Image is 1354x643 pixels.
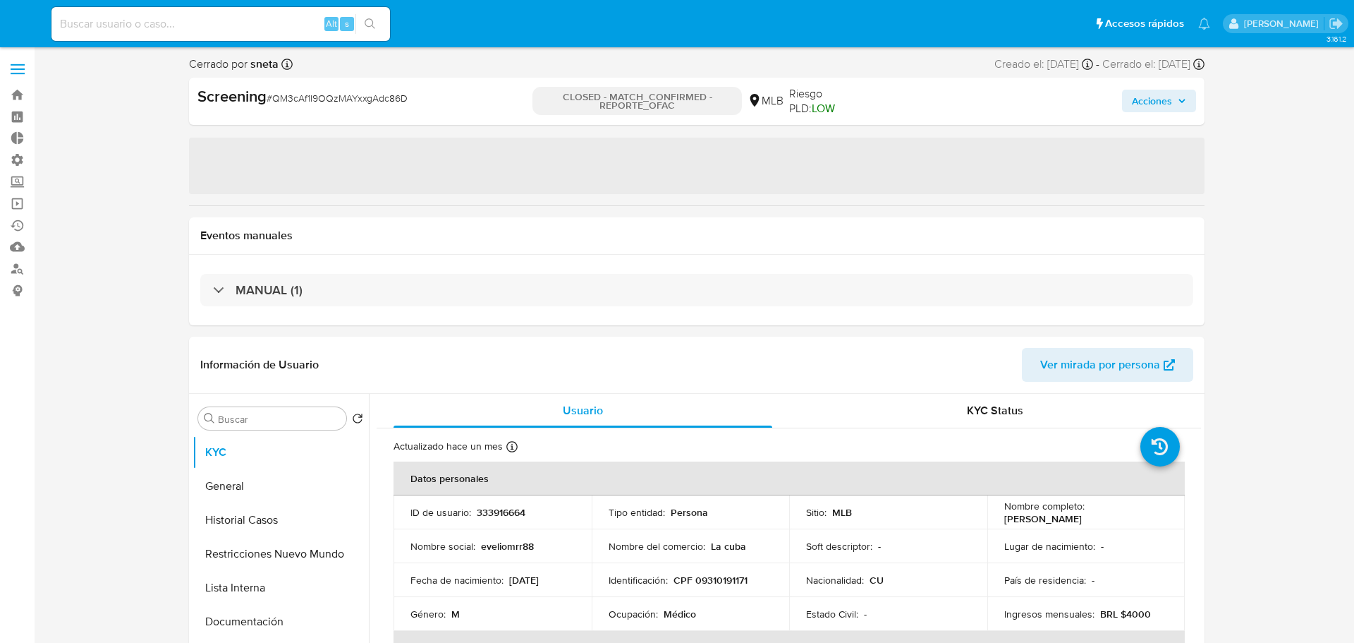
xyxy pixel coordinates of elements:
span: s [345,17,349,30]
p: eveliomrr88 [481,540,534,553]
p: Soft descriptor : [806,540,872,553]
p: M [451,608,460,620]
p: Persona [671,506,708,519]
b: Screening [197,85,267,107]
p: [PERSON_NAME] [1004,512,1082,525]
button: search-icon [355,14,384,34]
p: ID de usuario : [410,506,471,519]
span: Usuario [563,402,603,419]
span: KYC Status [967,402,1023,419]
a: Salir [1329,16,1343,31]
b: sneta [248,56,279,72]
input: Buscar [218,413,341,426]
button: Restricciones Nuevo Mundo [193,537,369,571]
span: - [1096,56,1099,72]
input: Buscar usuario o caso... [51,15,390,33]
p: Género : [410,608,446,620]
p: 333916664 [477,506,525,519]
p: - [1101,540,1104,553]
span: LOW [812,100,835,116]
a: Notificaciones [1198,18,1210,30]
button: Documentación [193,605,369,639]
div: MANUAL (1) [200,274,1193,306]
span: Alt [326,17,337,30]
p: MLB [832,506,852,519]
span: ‌ [189,138,1204,194]
p: Identificación : [609,574,668,587]
button: KYC [193,435,369,469]
span: Ver mirada por persona [1040,348,1160,382]
p: - [1092,574,1094,587]
p: Lugar de nacimiento : [1004,540,1095,553]
h1: Eventos manuales [200,229,1193,243]
p: CPF 09310191171 [673,574,748,587]
p: La cuba [711,540,746,553]
span: Cerrado por [189,56,279,72]
p: País de residencia : [1004,574,1086,587]
th: Datos personales [394,462,1185,495]
p: Ingresos mensuales : [1004,608,1094,620]
p: CLOSED - MATCH_CONFIRMED - REPORTE_OFAC [532,87,743,115]
p: Nombre social : [410,540,475,553]
p: Actualizado hace un mes [394,440,503,453]
button: Buscar [204,413,215,424]
button: Acciones [1122,90,1196,112]
span: Acciones [1132,90,1172,112]
p: nicolas.tyrkiel@mercadolibre.com [1244,17,1324,30]
button: General [193,469,369,503]
span: Riesgo PLD: [789,86,861,116]
div: MLB [748,93,783,109]
p: BRL $4000 [1100,608,1151,620]
p: Nombre del comercio : [609,540,705,553]
button: Historial Casos [193,503,369,537]
h3: MANUAL (1) [236,282,303,298]
h1: Información de Usuario [200,358,319,372]
p: [DATE] [509,574,539,587]
button: Volver al orden por defecto [352,413,363,428]
p: Tipo entidad : [609,506,665,519]
p: - [864,608,867,620]
p: Fecha de nacimiento : [410,574,504,587]
p: Estado Civil : [806,608,858,620]
span: Accesos rápidos [1105,16,1184,31]
button: Lista Interna [193,571,369,605]
p: Nacionalidad : [806,574,864,587]
div: Cerrado el: [DATE] [1102,56,1204,72]
p: Ocupación : [609,608,658,620]
p: CU [870,574,884,587]
button: Ver mirada por persona [1022,348,1193,382]
span: # QM3cAf1I9OQzMAYxxgAdc86D [267,91,408,105]
p: Médico [664,608,696,620]
p: Nombre completo : [1004,500,1085,512]
p: Sitio : [806,506,827,519]
div: Creado el: [DATE] [994,56,1093,72]
p: - [878,540,881,553]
